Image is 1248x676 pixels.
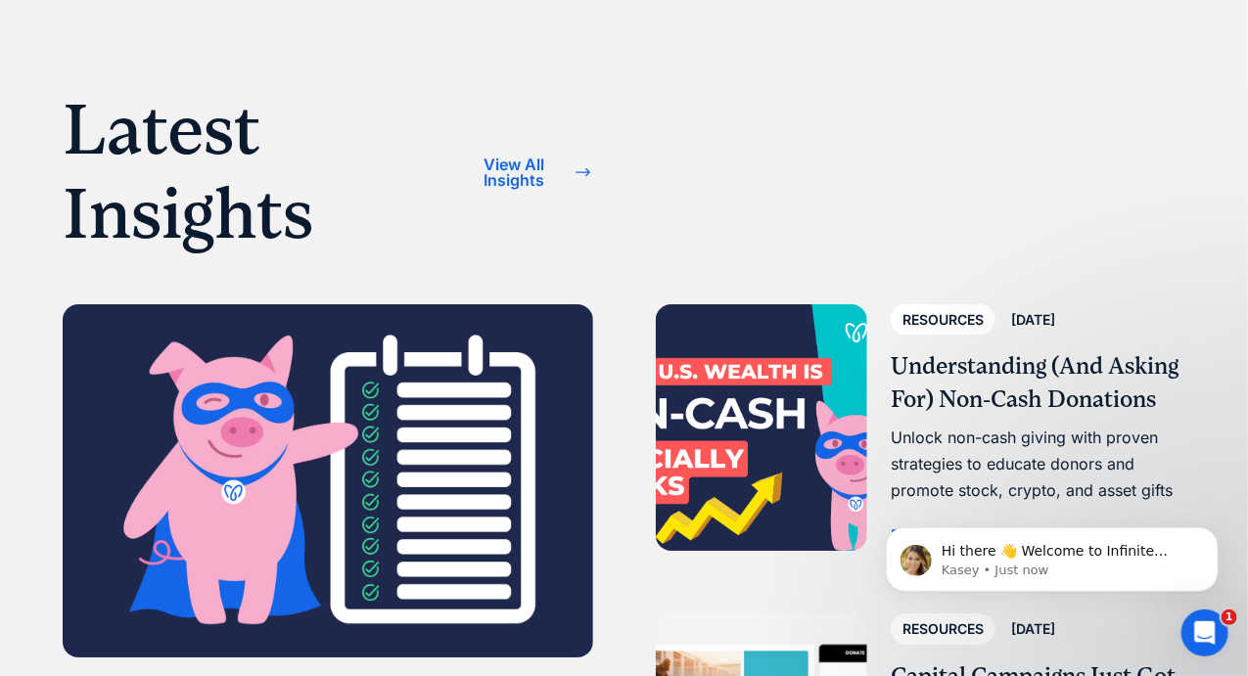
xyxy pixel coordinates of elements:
h1: Latest Insights [63,88,447,257]
div: Resources [902,308,984,332]
div: [DATE] [1011,617,1055,641]
a: View All Insights [463,153,593,192]
span: 1 [1222,609,1237,625]
iframe: Intercom notifications message [856,486,1248,623]
a: Resources[DATE]Understanding (And Asking For) Non-Cash DonationsUnlock non-cash giving with prove... [656,304,1186,552]
iframe: Intercom live chat [1181,609,1228,656]
div: Unlock non-cash giving with proven strategies to educate donors and promote stock, crypto, and as... [891,425,1185,505]
div: Resources [902,617,984,641]
div: [DATE] [1011,308,1055,332]
h3: Understanding (And Asking For) Non-Cash Donations [891,350,1185,416]
div: View All Insights [463,157,566,188]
